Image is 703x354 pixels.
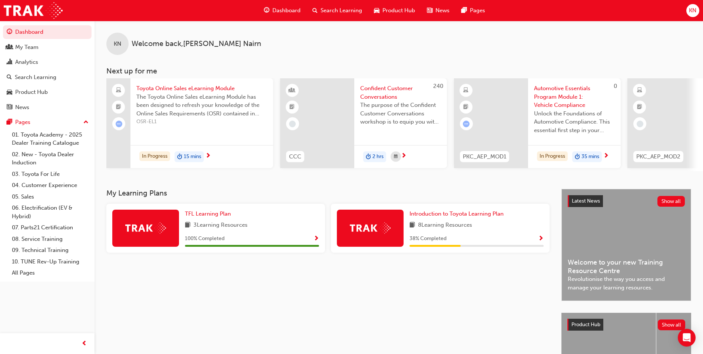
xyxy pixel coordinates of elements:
[3,55,92,69] a: Analytics
[280,78,447,168] a: 240CCCConfident Customer ConversationsThe purpose of the Confident Customer Conversations worksho...
[314,236,319,242] span: Show Progress
[289,121,296,127] span: learningRecordVerb_NONE-icon
[409,210,504,217] span: Introduction to Toyota Learning Plan
[689,6,696,15] span: KN
[372,153,384,161] span: 2 hrs
[421,3,455,18] a: news-iconNews
[15,73,56,82] div: Search Learning
[185,235,225,243] span: 100 % Completed
[15,103,29,112] div: News
[686,4,699,17] button: KN
[561,189,691,301] a: Latest NewsShow allWelcome to your new Training Resource CentreRevolutionise the way you access a...
[3,71,92,84] a: Search Learning
[7,104,12,111] span: news-icon
[678,329,696,347] div: Open Intercom Messenger
[139,151,170,161] div: In Progress
[603,153,609,160] span: next-icon
[185,210,234,218] a: TFL Learning Plan
[568,195,685,207] a: Latest NewsShow all
[538,234,544,243] button: Show Progress
[572,198,600,204] span: Latest News
[9,191,92,203] a: 05. Sales
[185,210,231,217] span: TFL Learning Plan
[9,222,92,233] a: 07. Parts21 Certification
[568,258,685,275] span: Welcome to your new Training Resource Centre
[463,102,468,112] span: booktick-icon
[637,102,642,112] span: booktick-icon
[272,6,301,15] span: Dashboard
[636,153,680,161] span: PKC_AEP_MOD2
[360,101,441,126] span: The purpose of the Confident Customer Conversations workshop is to equip you with tools to commun...
[9,267,92,279] a: All Pages
[106,189,550,197] h3: My Learning Plans
[575,152,580,162] span: duration-icon
[9,202,92,222] a: 06. Electrification (EV & Hybrid)
[537,151,568,161] div: In Progress
[567,319,685,331] a: Product HubShow all
[185,221,190,230] span: book-icon
[366,152,371,162] span: duration-icon
[571,321,600,328] span: Product Hub
[394,152,398,161] span: calendar-icon
[7,74,12,81] span: search-icon
[401,153,407,160] span: next-icon
[132,40,261,48] span: Welcome back , [PERSON_NAME] Nairn
[427,6,432,15] span: news-icon
[409,210,507,218] a: Introduction to Toyota Learning Plan
[9,168,92,180] a: 03. Toyota For Life
[312,6,318,15] span: search-icon
[136,93,267,118] span: The Toyota Online Sales eLearning Module has been designed to refresh your knowledge of the Onlin...
[94,67,703,75] h3: Next up for me
[637,121,643,127] span: learningRecordVerb_NONE-icon
[3,24,92,115] button: DashboardMy TeamAnalyticsSearch LearningProduct HubNews
[9,149,92,168] a: 02. New - Toyota Dealer Induction
[289,153,301,161] span: CCC
[4,2,63,19] img: Trak
[614,83,617,89] span: 0
[534,109,615,135] span: Unlock the Foundations of Automotive Compliance. This essential first step in your Automotive Ess...
[15,43,39,52] div: My Team
[177,152,182,162] span: duration-icon
[409,221,415,230] span: book-icon
[193,221,248,230] span: 3 Learning Resources
[657,196,685,207] button: Show all
[360,84,441,101] span: Confident Customer Conversations
[83,118,89,127] span: up-icon
[637,86,642,95] span: learningResourceType_ELEARNING-icon
[136,84,267,93] span: Toyota Online Sales eLearning Module
[538,236,544,242] span: Show Progress
[435,6,450,15] span: News
[581,153,599,161] span: 35 mins
[454,78,621,168] a: 0PKC_AEP_MOD1Automotive Essentials Program Module 1: Vehicle ComplianceUnlock the Foundations of ...
[125,222,166,234] img: Trak
[116,86,121,95] span: laptop-icon
[314,234,319,243] button: Show Progress
[470,6,485,15] span: Pages
[3,40,92,54] a: My Team
[9,180,92,191] a: 04. Customer Experience
[136,118,267,126] span: OSR-EL1
[7,89,12,96] span: car-icon
[106,78,273,168] a: Toyota Online Sales eLearning ModuleThe Toyota Online Sales eLearning Module has been designed to...
[658,319,686,330] button: Show all
[463,153,506,161] span: PKC_AEP_MOD1
[82,339,87,348] span: prev-icon
[534,84,615,109] span: Automotive Essentials Program Module 1: Vehicle Compliance
[463,121,470,127] span: learningRecordVerb_ATTEMPT-icon
[289,102,295,112] span: booktick-icon
[15,118,30,127] div: Pages
[15,58,38,66] div: Analytics
[258,3,306,18] a: guage-iconDashboard
[461,6,467,15] span: pages-icon
[463,86,468,95] span: learningResourceType_ELEARNING-icon
[3,25,92,39] a: Dashboard
[114,40,121,48] span: KN
[350,222,391,234] img: Trak
[568,275,685,292] span: Revolutionise the way you access and manage your learning resources.
[7,29,12,36] span: guage-icon
[9,245,92,256] a: 09. Technical Training
[15,88,48,96] div: Product Hub
[418,221,472,230] span: 8 Learning Resources
[3,115,92,129] button: Pages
